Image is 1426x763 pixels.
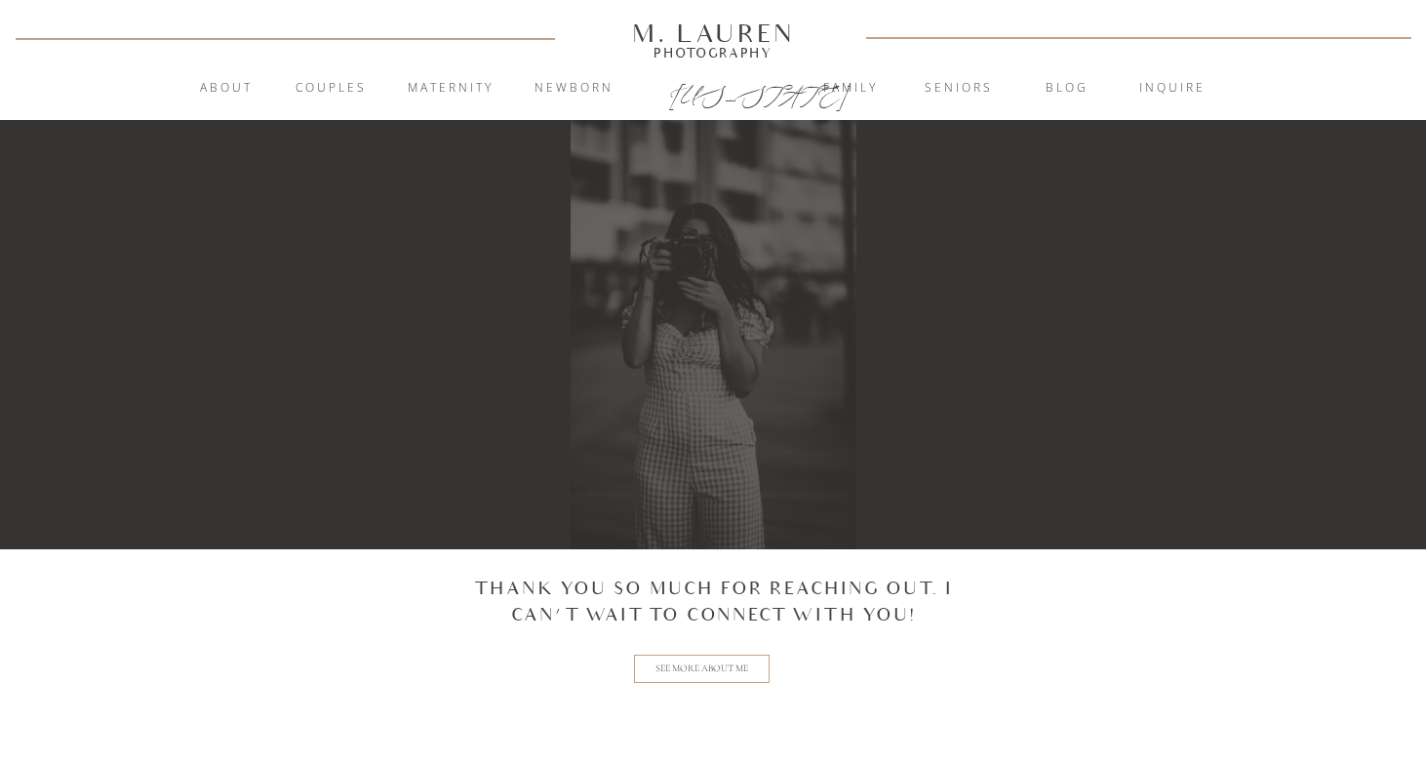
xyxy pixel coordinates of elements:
[1014,79,1120,99] a: blog
[278,79,383,99] a: Couples
[623,48,803,58] a: Photography
[654,662,750,676] a: See more about me
[574,22,852,44] a: M. Lauren
[188,79,263,99] a: About
[798,79,903,99] a: Family
[398,79,503,99] a: Maternity
[669,80,758,103] a: [US_STATE]
[521,79,626,99] a: Newborn
[1120,79,1225,99] a: inquire
[906,79,1011,99] a: Seniors
[454,576,973,642] p: Thank you so much for reaching out. I can't wait to connect with you!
